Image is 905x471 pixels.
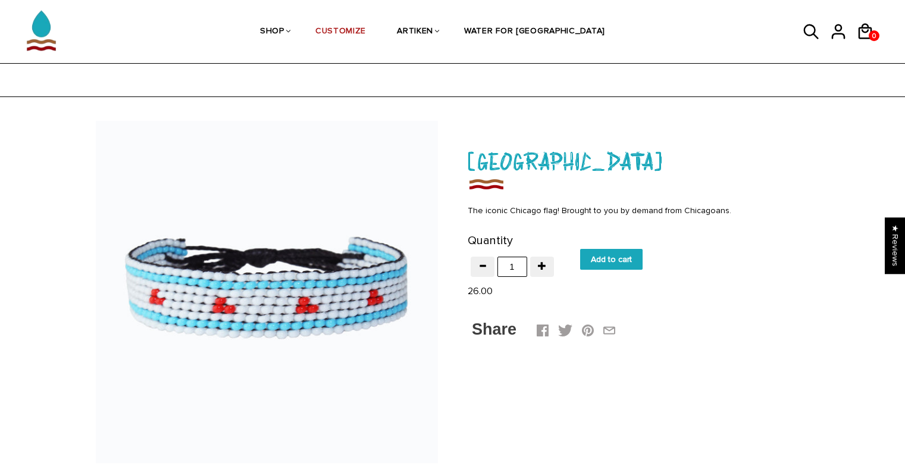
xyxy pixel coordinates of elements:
a: WATER FOR [GEOGRAPHIC_DATA] [464,1,605,64]
span: Share [472,320,516,338]
h1: [GEOGRAPHIC_DATA] [468,145,810,176]
div: The iconic Chicago flag! Brought to you by demand from Chicagoans. [468,204,810,218]
a: CUSTOMIZE [315,1,366,64]
label: Quantity [468,231,513,251]
a: SHOP [260,1,284,64]
img: Chicago [96,121,438,463]
span: 26.00 [468,285,493,297]
img: Chicago [468,176,505,192]
span: 0 [869,29,879,43]
a: ARTIKEN [397,1,433,64]
input: Add to cart [580,249,643,270]
div: Click to open Judge.me floating reviews tab [885,217,905,274]
a: 0 [869,30,879,41]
